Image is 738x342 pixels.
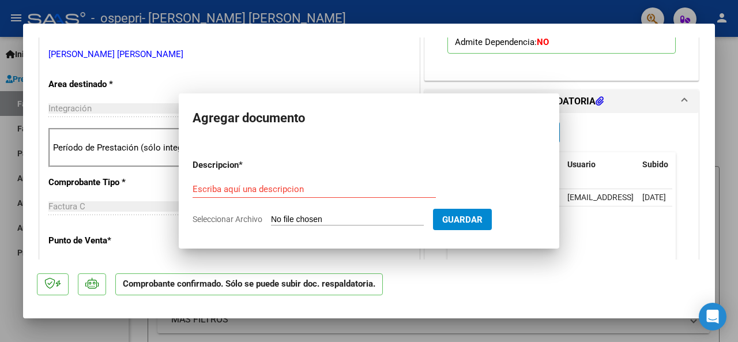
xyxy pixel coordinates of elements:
datatable-header-cell: Subido [638,152,695,177]
p: [PERSON_NAME] [PERSON_NAME] [48,48,411,61]
p: Area destinado * [48,78,157,91]
datatable-header-cell: Usuario [563,152,638,177]
p: Comprobante confirmado. Sólo se puede subir doc. respaldatoria. [115,273,383,296]
span: Integración [48,103,92,114]
span: Subido [642,160,668,169]
mat-expansion-panel-header: DOCUMENTACIÓN RESPALDATORIA [425,90,698,113]
p: Comprobante Tipo * [48,176,157,189]
button: Guardar [433,209,492,230]
div: Open Intercom Messenger [699,303,726,330]
p: Descripcion [193,159,299,172]
span: Guardar [442,215,483,225]
p: Período de Prestación (sólo integración): [53,141,406,155]
p: Punto de Venta [48,234,157,247]
strong: NO [537,37,549,47]
span: Factura C [48,201,85,212]
span: [DATE] [642,193,666,202]
span: Usuario [567,160,596,169]
span: Seleccionar Archivo [193,215,262,224]
h2: Agregar documento [193,107,545,129]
